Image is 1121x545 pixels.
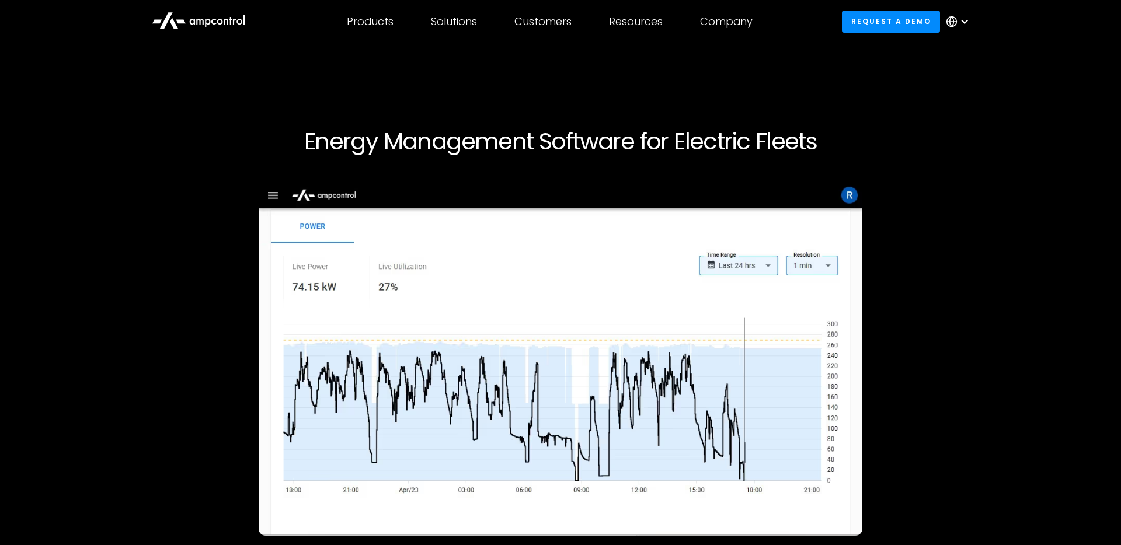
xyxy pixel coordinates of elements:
div: Company [700,15,753,28]
div: Products [347,15,394,28]
a: Request a demo [842,11,940,32]
div: Solutions [431,15,477,28]
div: Resources [609,15,663,28]
img: Ampcontrol Energy Management Software for Efficient EV optimization [259,183,862,536]
div: Customers [514,15,572,28]
h1: Energy Management Software for Electric Fleets [206,127,915,155]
